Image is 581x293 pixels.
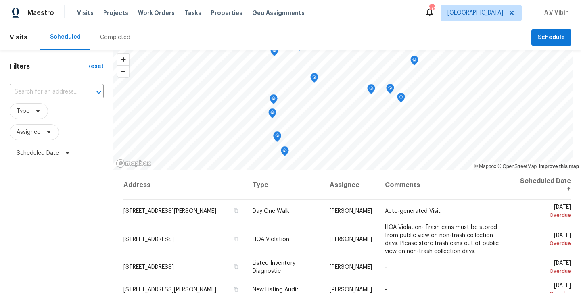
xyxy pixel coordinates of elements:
[252,9,305,17] span: Geo Assignments
[17,149,59,157] span: Scheduled Date
[310,73,318,85] div: Map marker
[77,9,94,17] span: Visits
[268,108,276,121] div: Map marker
[429,5,435,13] div: 50
[519,267,571,275] div: Overdue
[385,224,499,254] span: HOA Violation- Trash cans must be stored from public view on non-trash collection days. Please st...
[378,170,513,200] th: Comments
[117,66,129,77] span: Zoom out
[539,164,579,169] a: Improve this map
[246,170,323,200] th: Type
[385,208,441,214] span: Auto-generated Visit
[330,264,372,270] span: [PERSON_NAME]
[519,211,571,219] div: Overdue
[531,29,571,46] button: Schedule
[270,94,278,107] div: Map marker
[474,164,496,169] a: Mapbox
[497,164,537,169] a: OpenStreetMap
[138,9,175,17] span: Work Orders
[232,286,240,293] button: Copy Address
[323,170,378,200] th: Assignee
[253,287,299,293] span: New Listing Audit
[117,54,129,65] button: Zoom in
[385,264,387,270] span: -
[50,33,81,41] div: Scheduled
[123,264,174,270] span: [STREET_ADDRESS]
[117,65,129,77] button: Zoom out
[385,287,387,293] span: -
[123,236,174,242] span: [STREET_ADDRESS]
[281,146,289,159] div: Map marker
[17,107,29,115] span: Type
[87,62,104,71] div: Reset
[270,46,278,59] div: Map marker
[113,50,573,170] canvas: Map
[519,260,571,275] span: [DATE]
[232,207,240,214] button: Copy Address
[10,62,87,71] h1: Filters
[103,9,128,17] span: Projects
[211,9,242,17] span: Properties
[123,208,216,214] span: [STREET_ADDRESS][PERSON_NAME]
[253,260,295,274] span: Listed Inventory Diagnostic
[519,232,571,247] span: [DATE]
[330,236,372,242] span: [PERSON_NAME]
[386,84,394,96] div: Map marker
[123,170,246,200] th: Address
[123,287,216,293] span: [STREET_ADDRESS][PERSON_NAME]
[325,170,333,183] div: Map marker
[273,131,281,144] div: Map marker
[541,9,569,17] span: A.V Vibin
[330,287,372,293] span: [PERSON_NAME]
[330,208,372,214] span: [PERSON_NAME]
[367,84,375,97] div: Map marker
[116,159,151,168] a: Mapbox homepage
[519,204,571,219] span: [DATE]
[410,56,418,68] div: Map marker
[232,235,240,242] button: Copy Address
[253,236,289,242] span: HOA Violation
[253,208,289,214] span: Day One Walk
[10,29,27,46] span: Visits
[447,9,503,17] span: [GEOGRAPHIC_DATA]
[232,263,240,270] button: Copy Address
[100,33,130,42] div: Completed
[17,128,40,136] span: Assignee
[538,33,565,43] span: Schedule
[10,86,81,98] input: Search for an address...
[397,93,405,105] div: Map marker
[27,9,54,17] span: Maestro
[93,87,104,98] button: Open
[184,10,201,16] span: Tasks
[513,170,571,200] th: Scheduled Date ↑
[519,239,571,247] div: Overdue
